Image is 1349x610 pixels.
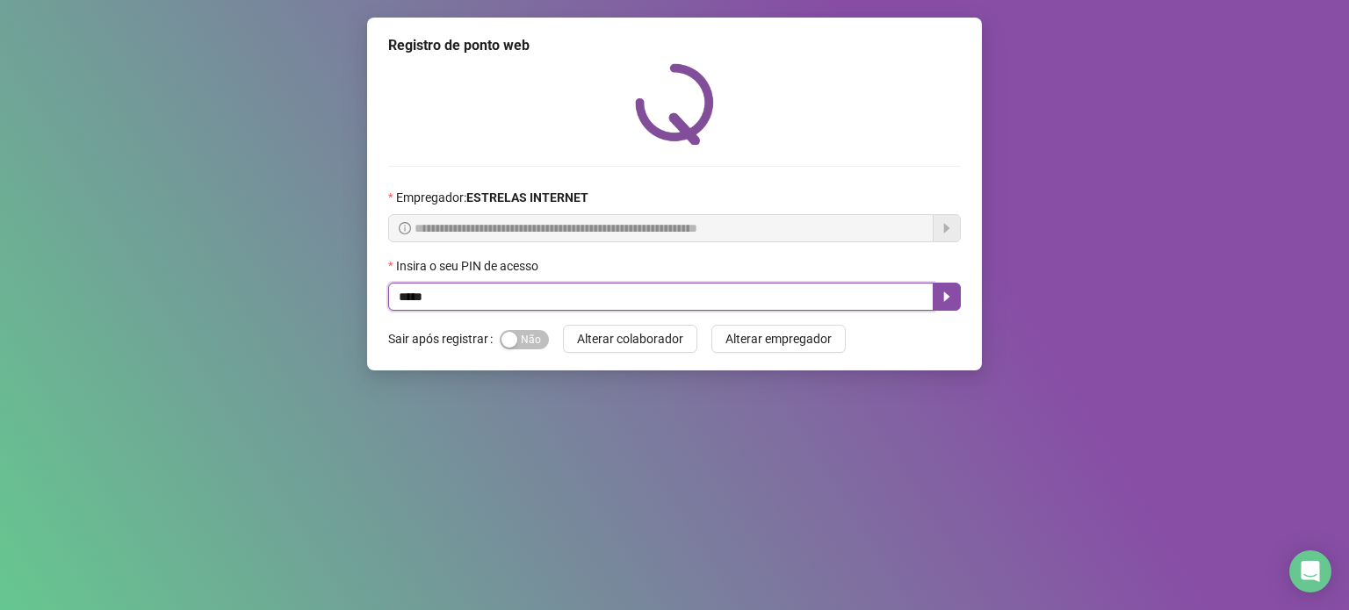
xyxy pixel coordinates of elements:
[1289,550,1331,592] div: Open Intercom Messenger
[635,63,714,145] img: QRPoint
[388,325,500,353] label: Sair após registrar
[563,325,697,353] button: Alterar colaborador
[711,325,846,353] button: Alterar empregador
[396,188,588,207] span: Empregador :
[725,329,832,348] span: Alterar empregador
[577,329,683,348] span: Alterar colaborador
[399,222,411,234] span: info-circle
[466,190,588,205] strong: ESTRELAS INTERNET
[388,35,961,56] div: Registro de ponto web
[388,256,550,276] label: Insira o seu PIN de acesso
[940,290,954,304] span: caret-right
